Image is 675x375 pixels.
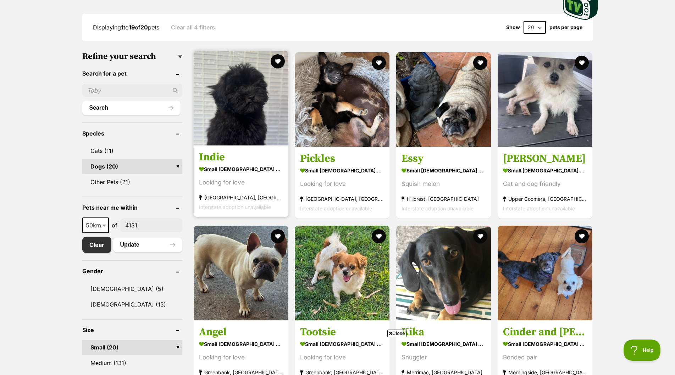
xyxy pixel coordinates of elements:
[387,330,406,337] span: Close
[503,194,587,204] strong: Upper Coomera, [GEOGRAPHIC_DATA]
[82,268,182,274] header: Gender
[300,325,384,339] h3: Tootsie
[83,220,108,230] span: 50km
[295,52,389,147] img: Pickles - Fox Terrier Dog
[194,145,288,217] a: Indie small [DEMOGRAPHIC_DATA] Dog Looking for love [GEOGRAPHIC_DATA], [GEOGRAPHIC_DATA] Intersta...
[199,193,283,203] strong: [GEOGRAPHIC_DATA], [GEOGRAPHIC_DATA]
[575,229,589,243] button: favourite
[473,56,487,70] button: favourite
[498,52,592,147] img: Jeffrey - Jack Russell Terrier Dog
[402,206,474,212] span: Interstate adoption unavailable
[300,194,384,204] strong: [GEOGRAPHIC_DATA], [GEOGRAPHIC_DATA]
[82,130,182,137] header: Species
[503,152,587,166] h3: [PERSON_NAME]
[575,56,589,70] button: favourite
[82,84,182,97] input: Toby
[473,229,487,243] button: favourite
[82,281,182,296] a: [DEMOGRAPHIC_DATA] (5)
[372,56,386,70] button: favourite
[300,152,384,166] h3: Pickles
[300,166,384,176] strong: small [DEMOGRAPHIC_DATA] Dog
[171,24,215,31] a: Clear all 4 filters
[129,24,135,31] strong: 19
[300,180,384,189] div: Looking for love
[503,339,587,349] strong: small [DEMOGRAPHIC_DATA] Dog
[295,226,389,320] img: Tootsie - Tibetan Terrier Dog
[166,340,510,371] iframe: Advertisement
[396,147,491,219] a: Essy small [DEMOGRAPHIC_DATA] Dog Squish melon Hillcrest, [GEOGRAPHIC_DATA] Interstate adoption u...
[113,238,182,252] button: Update
[300,206,372,212] span: Interstate adoption unavailable
[199,325,283,339] h3: Angel
[624,340,661,361] iframe: Help Scout Beacon - Open
[402,194,486,204] strong: Hillcrest, [GEOGRAPHIC_DATA]
[396,226,491,320] img: Kika - Dachshund Dog
[270,54,284,68] button: favourite
[503,180,587,189] div: Cat and dog friendly
[503,353,587,362] div: Bonded pair
[402,152,486,166] h3: Essy
[82,355,182,370] a: Medium (131)
[82,175,182,189] a: Other Pets (21)
[82,327,182,333] header: Size
[199,204,271,210] span: Interstate adoption unavailable
[82,340,182,355] a: Small (20)
[295,147,389,219] a: Pickles small [DEMOGRAPHIC_DATA] Dog Looking for love [GEOGRAPHIC_DATA], [GEOGRAPHIC_DATA] Inters...
[402,325,486,339] h3: Kika
[82,51,182,61] h3: Refine your search
[199,178,283,188] div: Looking for love
[503,166,587,176] strong: small [DEMOGRAPHIC_DATA] Dog
[82,237,111,253] a: Clear
[140,24,148,31] strong: 20
[82,297,182,312] a: [DEMOGRAPHIC_DATA] (15)
[194,51,288,145] img: Indie - Shih Tzu x Poodle (Miniature) Dog
[199,164,283,175] strong: small [DEMOGRAPHIC_DATA] Dog
[503,206,575,212] span: Interstate adoption unavailable
[506,24,520,30] span: Show
[82,204,182,211] header: Pets near me within
[498,226,592,320] img: Cinder and AJ - Maltese x Shih Tzu Dog
[121,24,123,31] strong: 1
[112,221,117,230] span: of
[402,180,486,189] div: Squish melon
[82,70,182,77] header: Search for a pet
[93,24,159,31] span: Displaying to of pets
[372,229,386,243] button: favourite
[82,217,109,233] span: 50km
[402,166,486,176] strong: small [DEMOGRAPHIC_DATA] Dog
[498,147,592,219] a: [PERSON_NAME] small [DEMOGRAPHIC_DATA] Dog Cat and dog friendly Upper Coomera, [GEOGRAPHIC_DATA] ...
[549,24,582,30] label: pets per page
[194,226,288,320] img: Angel - French Bulldog
[82,101,181,115] button: Search
[270,229,284,243] button: favourite
[82,143,182,158] a: Cats (11)
[396,52,491,147] img: Essy - Pug Dog
[120,219,182,232] input: postcode
[82,159,182,174] a: Dogs (20)
[503,325,587,339] h3: Cinder and [PERSON_NAME]
[199,151,283,164] h3: Indie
